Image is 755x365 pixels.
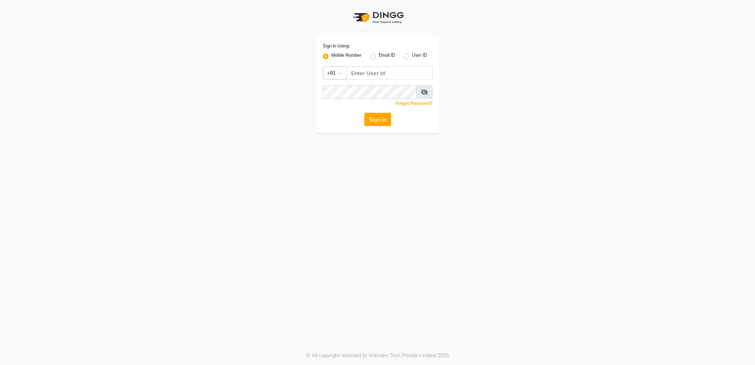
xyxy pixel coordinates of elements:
button: Sign In [364,113,391,126]
img: logo1.svg [349,7,406,28]
input: Username [347,66,433,80]
label: Email ID [379,52,395,61]
label: Sign In Using: [323,43,350,49]
a: Forgot Password? [396,101,433,106]
label: User ID [412,52,427,61]
label: Mobile Number [331,52,362,61]
input: Username [323,85,417,99]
